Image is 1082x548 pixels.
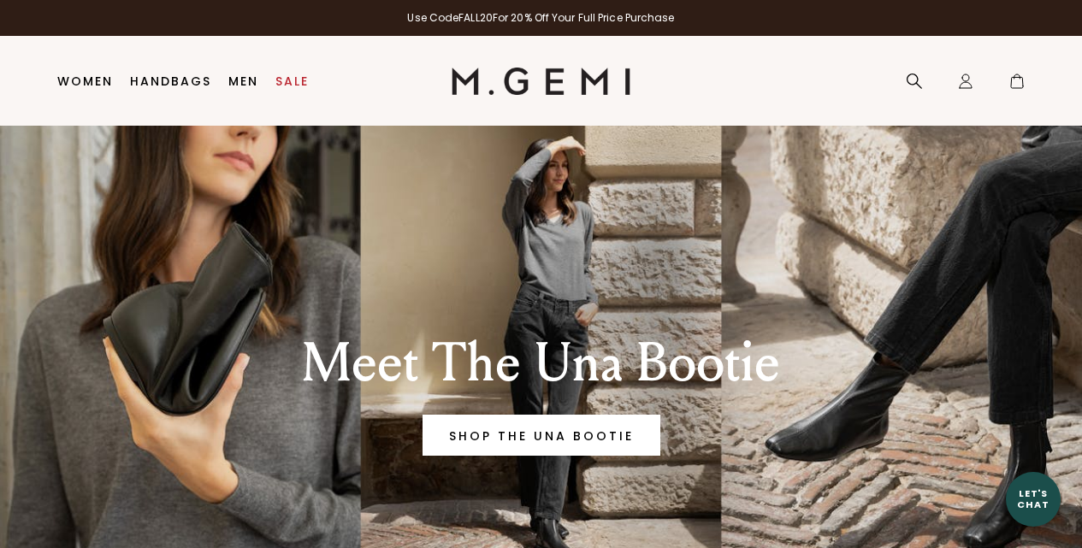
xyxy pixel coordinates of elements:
[130,74,211,88] a: Handbags
[1006,488,1061,510] div: Let's Chat
[224,333,859,394] div: Meet The Una Bootie
[452,68,630,95] img: M.Gemi
[423,415,660,456] a: Banner primary button
[57,74,113,88] a: Women
[275,74,309,88] a: Sale
[458,10,493,25] strong: FALL20
[228,74,258,88] a: Men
